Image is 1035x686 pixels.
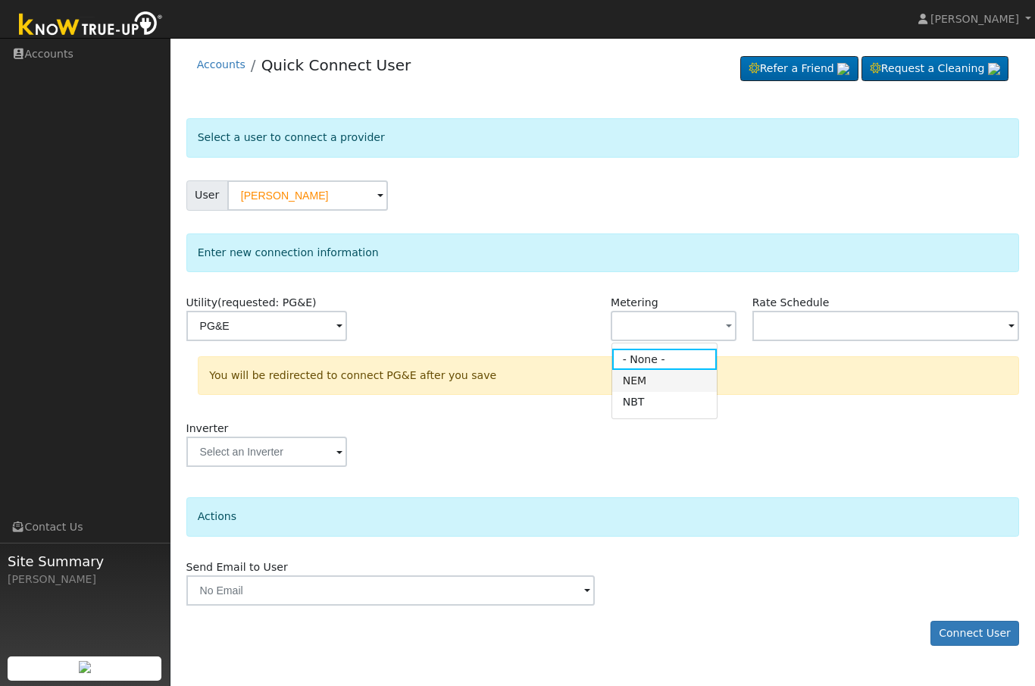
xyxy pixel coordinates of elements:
a: Accounts [197,58,245,70]
input: No Email [186,575,595,606]
span: (requested: PG&E) [217,296,317,309]
input: Select an Inverter [186,437,347,467]
span: User [186,180,228,211]
label: Metering [611,295,658,311]
button: Connect User [930,621,1020,647]
div: You will be redirected to connect PG&E after you save [198,356,1019,395]
span: [PERSON_NAME] [930,13,1019,25]
label: Rate Schedule [752,295,829,311]
a: Request a Cleaning [861,56,1008,82]
div: Actions [186,497,1020,536]
div: Select a user to connect a provider [186,118,1020,157]
img: retrieve [837,63,849,75]
input: Select a Utility [186,311,347,341]
label: Send Email to User [186,559,288,575]
a: Quick Connect User [261,56,411,74]
label: Utility [186,295,317,311]
img: retrieve [79,661,91,673]
div: Enter new connection information [186,233,1020,272]
a: NBT [612,392,718,413]
input: Select a User [227,180,388,211]
a: Refer a Friend [740,56,858,82]
a: NEM [612,370,718,391]
img: retrieve [988,63,1000,75]
div: [PERSON_NAME] [8,572,162,587]
a: - None - [612,349,718,370]
img: Know True-Up [11,8,170,42]
span: Site Summary [8,551,162,572]
label: Inverter [186,421,229,437]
